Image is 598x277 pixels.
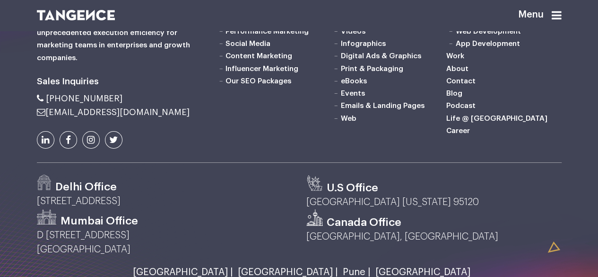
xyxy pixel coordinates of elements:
[225,65,298,72] a: Influencer Marketing
[446,89,462,97] a: Blog
[446,77,476,85] a: Contact
[446,127,470,134] a: Career
[37,108,190,116] a: [EMAIL_ADDRESS][DOMAIN_NAME]
[327,181,378,195] h3: U.S Office
[306,175,323,191] img: us.svg
[340,115,356,122] a: Web
[446,52,464,60] a: Work
[340,77,366,85] a: eBooks
[446,65,468,72] a: About
[306,195,562,209] p: [GEOGRAPHIC_DATA] [US_STATE] 95120
[456,40,520,47] a: App Development
[327,215,401,230] h3: Canada Office
[37,209,57,224] img: Path-530.png
[55,180,117,194] h3: Delhi Office
[225,40,270,47] a: Social Media
[306,230,562,244] p: [GEOGRAPHIC_DATA], [GEOGRAPHIC_DATA]
[225,27,309,35] a: Performance Marketing
[340,89,364,97] a: Events
[37,228,292,257] p: D [STREET_ADDRESS] [GEOGRAPHIC_DATA]
[37,10,115,20] img: logo SVG
[456,27,521,35] a: Web Development
[306,209,323,226] img: canada.svg
[37,175,52,190] img: Path-529.png
[340,65,403,72] a: Print & Packaging
[61,214,138,228] h3: Mumbai Office
[46,94,122,103] span: [PHONE_NUMBER]
[340,102,424,109] a: Emails & Landing Pages
[37,194,292,208] p: [STREET_ADDRESS]
[340,40,385,47] a: Infographics
[225,77,291,85] a: Our SEO Packages
[37,74,202,89] h6: Sales Inquiries
[446,102,476,109] a: Podcast
[37,2,202,64] h6: Tangence, accelerates design, development and digital marketing execution. We deliver unprecedent...
[340,27,365,35] a: Videos
[37,94,122,103] a: [PHONE_NUMBER]
[446,115,547,122] a: Life @ [GEOGRAPHIC_DATA]
[340,52,421,60] a: Digital Ads & Graphics
[225,52,292,60] a: Content Marketing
